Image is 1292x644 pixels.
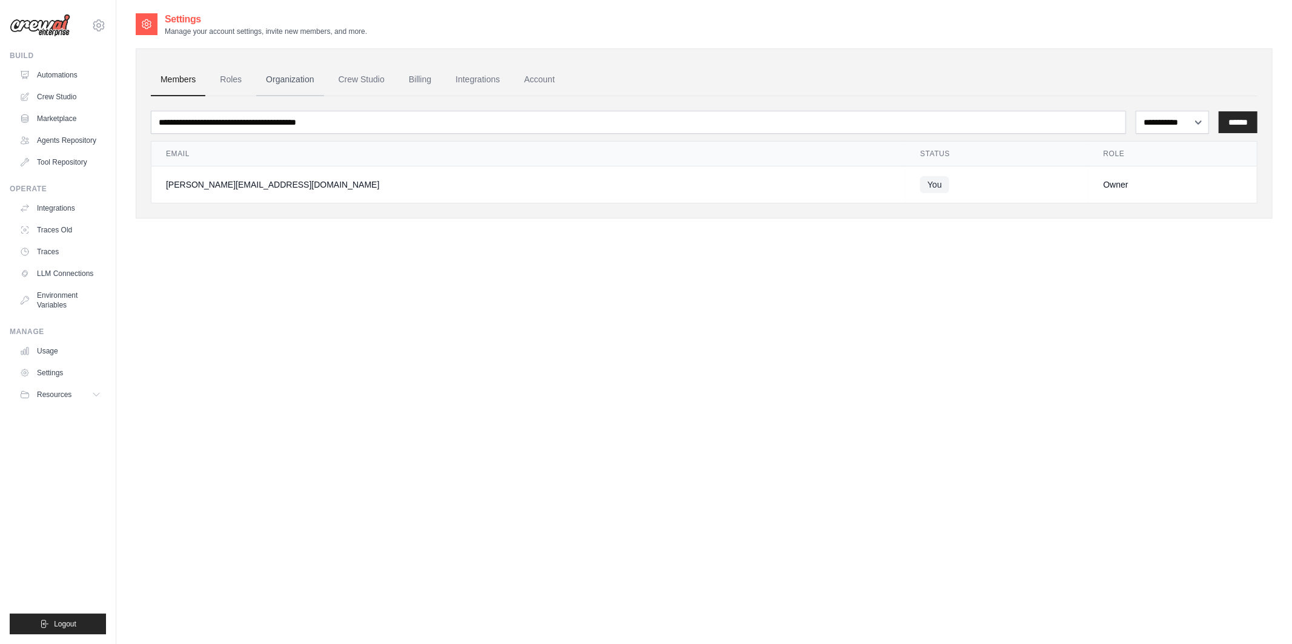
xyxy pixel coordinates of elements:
button: Resources [15,385,106,404]
a: Integrations [15,199,106,218]
a: Agents Repository [15,131,106,150]
a: Account [514,64,565,96]
img: Logo [10,14,70,37]
a: Usage [15,341,106,361]
a: Crew Studio [15,87,106,107]
a: Organization [256,64,323,96]
a: Traces [15,242,106,261]
h2: Settings [165,12,367,27]
a: Settings [15,363,106,383]
a: LLM Connections [15,264,106,283]
a: Tool Repository [15,153,106,172]
span: Logout [54,619,76,629]
a: Billing [399,64,441,96]
div: Build [10,51,106,61]
div: Manage [10,327,106,337]
a: Crew Studio [329,64,394,96]
p: Manage your account settings, invite new members, and more. [165,27,367,36]
a: Members [151,64,205,96]
a: Roles [210,64,251,96]
div: Owner [1103,179,1242,191]
a: Automations [15,65,106,85]
a: Integrations [446,64,509,96]
th: Email [151,142,906,166]
th: Role [1088,142,1257,166]
a: Marketplace [15,109,106,128]
div: Operate [10,184,106,194]
a: Environment Variables [15,286,106,315]
span: You [920,176,949,193]
span: Resources [37,390,71,399]
a: Traces Old [15,220,106,240]
th: Status [906,142,1088,166]
button: Logout [10,614,106,634]
div: [PERSON_NAME][EMAIL_ADDRESS][DOMAIN_NAME] [166,179,891,191]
